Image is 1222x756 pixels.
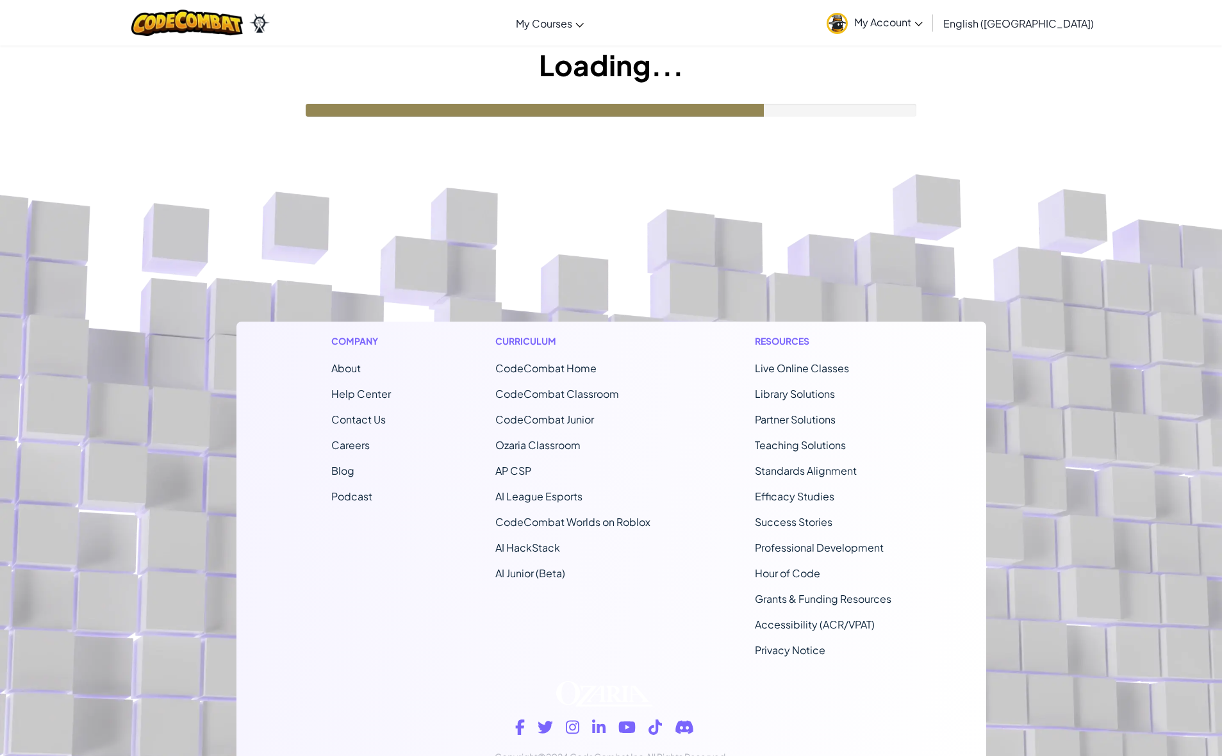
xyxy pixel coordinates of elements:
[331,361,361,375] a: About
[755,489,834,503] a: Efficacy Studies
[854,15,923,29] span: My Account
[495,515,650,529] a: CodeCombat Worlds on Roblox
[755,643,825,657] a: Privacy Notice
[755,541,884,554] a: Professional Development
[755,618,875,631] a: Accessibility (ACR/VPAT)
[755,334,891,348] h1: Resources
[755,387,835,400] a: Library Solutions
[755,566,820,580] a: Hour of Code
[495,489,582,503] a: AI League Esports
[495,566,565,580] a: AI Junior (Beta)
[516,17,572,30] span: My Courses
[331,438,370,452] a: Careers
[820,3,929,43] a: My Account
[131,10,244,36] img: CodeCombat logo
[495,361,597,375] span: CodeCombat Home
[331,387,391,400] a: Help Center
[331,489,372,503] a: Podcast
[755,438,846,452] a: Teaching Solutions
[495,413,594,426] a: CodeCombat Junior
[509,6,590,40] a: My Courses
[249,13,270,33] img: Ozaria
[495,541,560,554] a: AI HackStack
[495,464,531,477] a: AP CSP
[943,17,1094,30] span: English ([GEOGRAPHIC_DATA])
[331,334,391,348] h1: Company
[937,6,1100,40] a: English ([GEOGRAPHIC_DATA])
[755,361,849,375] a: Live Online Classes
[827,13,848,34] img: avatar
[495,387,619,400] a: CodeCombat Classroom
[495,438,581,452] a: Ozaria Classroom
[331,464,354,477] a: Blog
[755,515,832,529] a: Success Stories
[755,592,891,605] a: Grants & Funding Resources
[755,464,857,477] a: Standards Alignment
[495,334,650,348] h1: Curriculum
[556,681,653,707] img: Ozaria logo
[755,413,836,426] a: Partner Solutions
[331,413,386,426] span: Contact Us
